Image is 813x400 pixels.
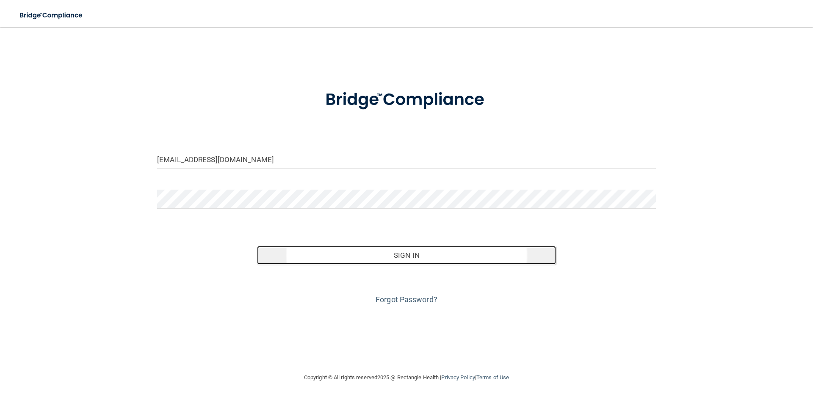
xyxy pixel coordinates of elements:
[157,150,656,169] input: Email
[441,374,475,381] a: Privacy Policy
[476,374,509,381] a: Terms of Use
[257,246,556,265] button: Sign In
[376,295,437,304] a: Forgot Password?
[13,7,91,24] img: bridge_compliance_login_screen.278c3ca4.svg
[308,78,505,122] img: bridge_compliance_login_screen.278c3ca4.svg
[252,364,561,391] div: Copyright © All rights reserved 2025 @ Rectangle Health | |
